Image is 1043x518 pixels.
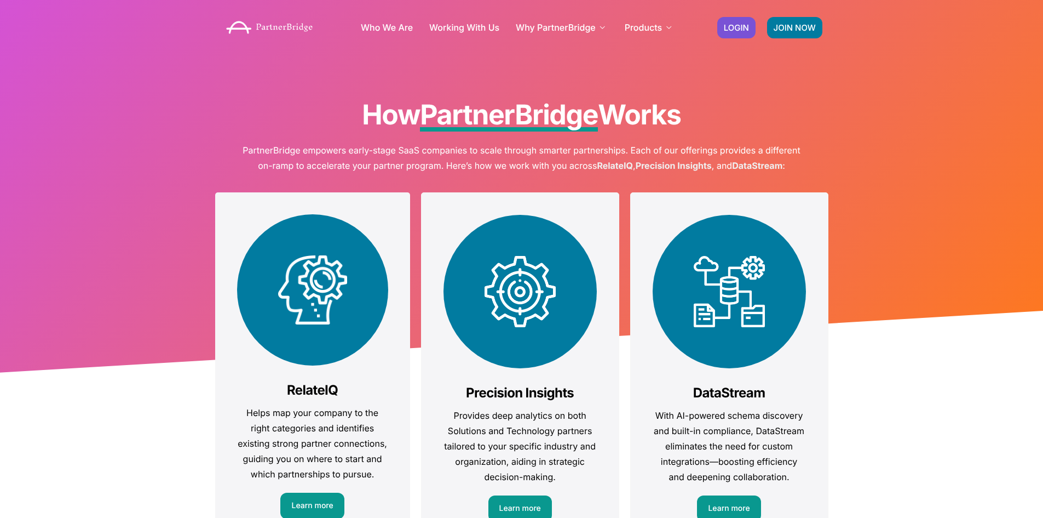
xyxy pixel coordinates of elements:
[597,160,633,171] strong: RelateIQ
[420,99,598,132] span: PartnerBridge
[361,23,413,32] a: Who We Are
[243,143,801,173] p: PartnerBridge empowers early-stage SaaS companies to scale through smarter partnerships. Each of ...
[724,24,749,32] span: LOGIN
[516,23,608,32] a: Why PartnerBridge
[499,505,541,513] span: Learn more
[767,17,822,38] a: JOIN NOW
[221,99,823,132] h1: How Works
[237,405,388,482] p: Helps map your company to the right categories and identifies existing strong partner connections...
[636,160,712,171] strong: Precision Insights
[732,160,782,171] strong: DataStream
[237,382,388,399] h3: RelateIQ
[717,17,756,38] a: LOGIN
[429,23,499,32] a: Working With Us
[443,385,597,401] h3: Precision Insights
[653,408,806,485] p: With AI-powered schema discovery and built-in compliance, DataStream eliminates the need for cust...
[774,24,816,32] span: JOIN NOW
[625,23,675,32] a: Products
[291,502,333,510] span: Learn more
[708,505,750,513] span: Learn more
[653,385,806,401] h3: DataStream
[443,408,597,485] p: Provides deep analytics on both Solutions and Technology partners tailored to your specific indus...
